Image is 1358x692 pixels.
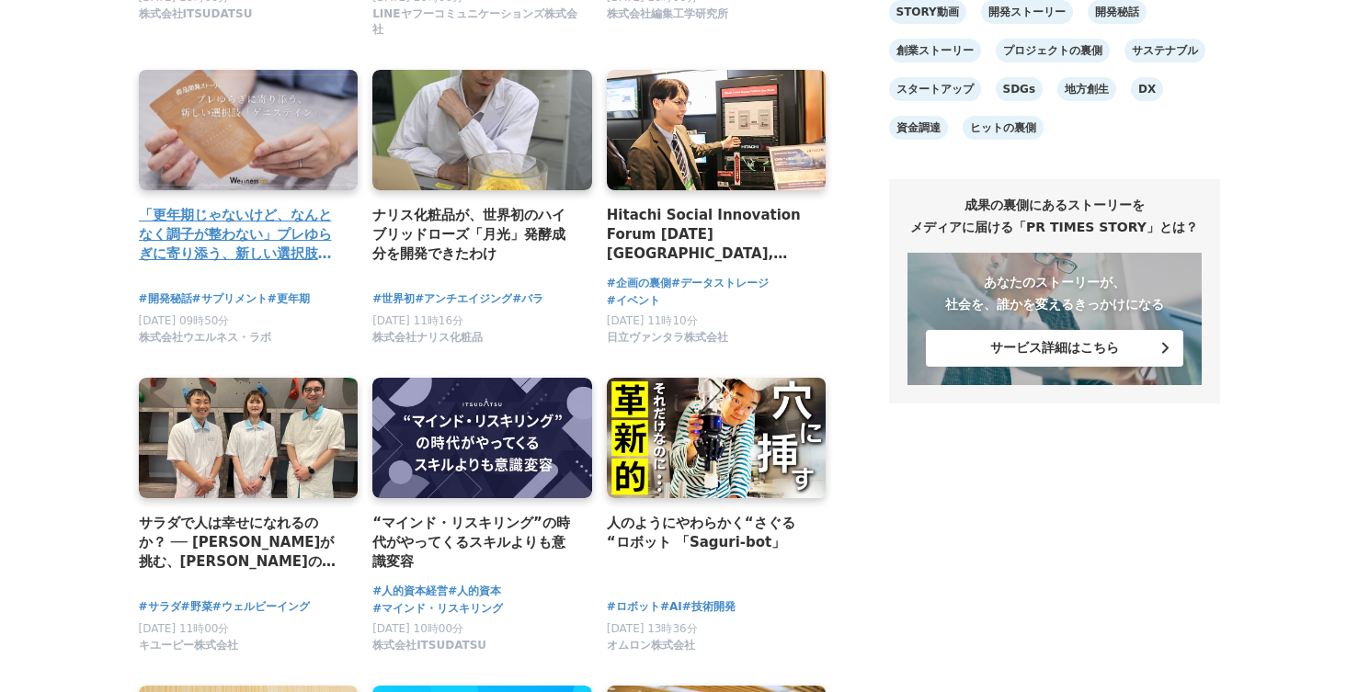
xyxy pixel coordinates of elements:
span: [DATE] 11時16分 [372,314,463,327]
span: 株式会社ナリス化粧品 [372,330,483,346]
span: 株式会社ウエルネス・ラボ [139,330,271,346]
a: サラダで人は幸せになれるのか？ ── [PERSON_NAME]が挑む、[PERSON_NAME]の食卓と[PERSON_NAME]の可能性 [139,513,344,573]
span: 株式会社ITSUDATSU [372,638,486,653]
a: SDGs [996,77,1044,101]
span: 株式会社編集工学研究所 [607,6,728,22]
a: #サプリメント [192,290,268,308]
a: #イベント [607,292,660,310]
span: [DATE] 10時00分 [372,622,463,635]
span: 株式会社ITSUDATSU [139,6,253,22]
span: 日立ヴァンタラ株式会社 [607,330,728,346]
h2: 成果の裏側にあるストーリーを メディアに届ける「PR TIMES STORY」とは？ [907,194,1202,238]
a: ヒットの裏側 [963,116,1044,140]
a: #更年期 [268,290,310,308]
a: LINEヤフーコミュニケーションズ株式会社 [372,28,577,40]
a: #AI [660,598,682,616]
a: #人的資本経営 [372,583,448,600]
a: #人的資本 [448,583,501,600]
a: #ロボット [607,598,660,616]
a: 地方創生 [1057,77,1116,101]
a: 株式会社ナリス化粧品 [372,335,483,348]
span: LINEヤフーコミュニケーションズ株式会社 [372,6,577,38]
a: “マインド・リスキリング”の時代がやってくるスキルよりも意識変容 [372,513,577,573]
span: [DATE] 11時10分 [607,314,698,327]
a: 日立ヴァンタラ株式会社 [607,335,728,348]
span: [DATE] 11時00分 [139,622,230,635]
a: #マインド・リスキリング [372,600,503,618]
a: あなたのストーリーが、社会を、誰かを変えるきっかけになる サービス詳細はこちら [907,253,1202,385]
a: 創業ストーリー [889,39,981,62]
a: #データストレージ [671,275,769,292]
a: 株式会社ITSUDATSU [139,12,253,25]
a: 株式会社ウエルネス・ラボ [139,335,271,348]
a: #開発秘話 [139,290,192,308]
a: #バラ [512,290,543,308]
a: スタートアップ [889,77,981,101]
a: キユーピー株式会社 [139,643,238,656]
a: 株式会社編集工学研究所 [607,12,728,25]
span: キユーピー株式会社 [139,638,238,653]
span: オムロン株式会社 [607,638,695,653]
a: #サラダ [139,598,181,616]
a: #企画の裏側 [607,275,671,292]
a: サステナブル [1124,39,1205,62]
span: [DATE] 09時50分 [139,314,230,327]
button: サービス詳細はこちら [926,330,1183,367]
a: 資金調達 [889,116,948,140]
a: #世界初 [372,290,415,308]
a: #ウェルビーイング [212,598,310,616]
a: DX [1131,77,1163,101]
a: ナリス化粧品が、世界初のハイブリッドローズ「月光」発酵成分を開発できたわけ [372,205,577,265]
p: あなたのストーリーが、 社会を、誰かを変えるきっかけになる [926,271,1183,315]
span: [DATE] 13時36分 [607,622,698,635]
a: Hitachi Social Innovation Forum [DATE] [GEOGRAPHIC_DATA], [GEOGRAPHIC_DATA] 会場レポート＆展示紹介 [607,205,812,265]
a: #技術開発 [682,598,736,616]
a: #野菜 [181,598,212,616]
a: #アンチエイジング [415,290,512,308]
a: プロジェクトの裏側 [996,39,1110,62]
a: オムロン株式会社 [607,643,695,656]
a: 「更年期じゃないけど、なんとなく調子が整わない」プレゆらぎに寄り添う、新しい選択肢「ゲニステイン」 [139,205,344,265]
a: 人のようにやわらかく“さぐる“ロボット 「Saguri-bot」 [607,513,812,553]
a: 株式会社ITSUDATSU [372,643,486,656]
